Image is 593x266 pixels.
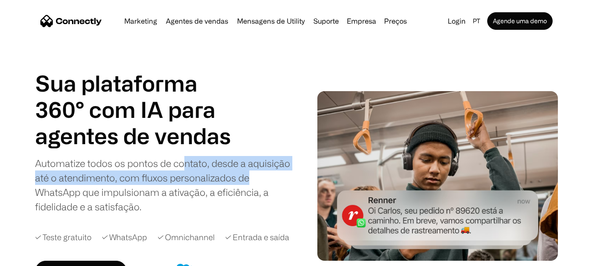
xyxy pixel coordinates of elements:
div: ✓ Entrada e saída [225,231,289,243]
a: Marketing [121,18,161,25]
div: 4 of 4 [35,123,237,149]
ul: Language list [18,251,53,263]
a: Mensagens de Utility [234,18,308,25]
div: carousel [35,123,237,149]
div: Empresa [347,15,376,27]
div: ✓ WhatsApp [102,231,147,243]
div: pt [469,15,485,27]
div: ✓ Omnichannel [158,231,215,243]
aside: Language selected: Português (Brasil) [9,250,53,263]
h1: Sua plataforma 360° com IA para [35,70,237,123]
a: Suporte [310,18,342,25]
div: Automatize todos os pontos de contato, desde a aquisição até o atendimento, com fluxos personaliz... [35,156,293,214]
div: pt [473,15,480,27]
a: Agende uma demo [487,12,553,30]
div: ✓ Teste gratuito [35,231,91,243]
h1: agentes de vendas [35,123,237,149]
a: Agentes de vendas [162,18,232,25]
a: home [40,14,102,28]
a: Login [444,15,469,27]
a: Preços [381,18,410,25]
div: Empresa [344,15,379,27]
